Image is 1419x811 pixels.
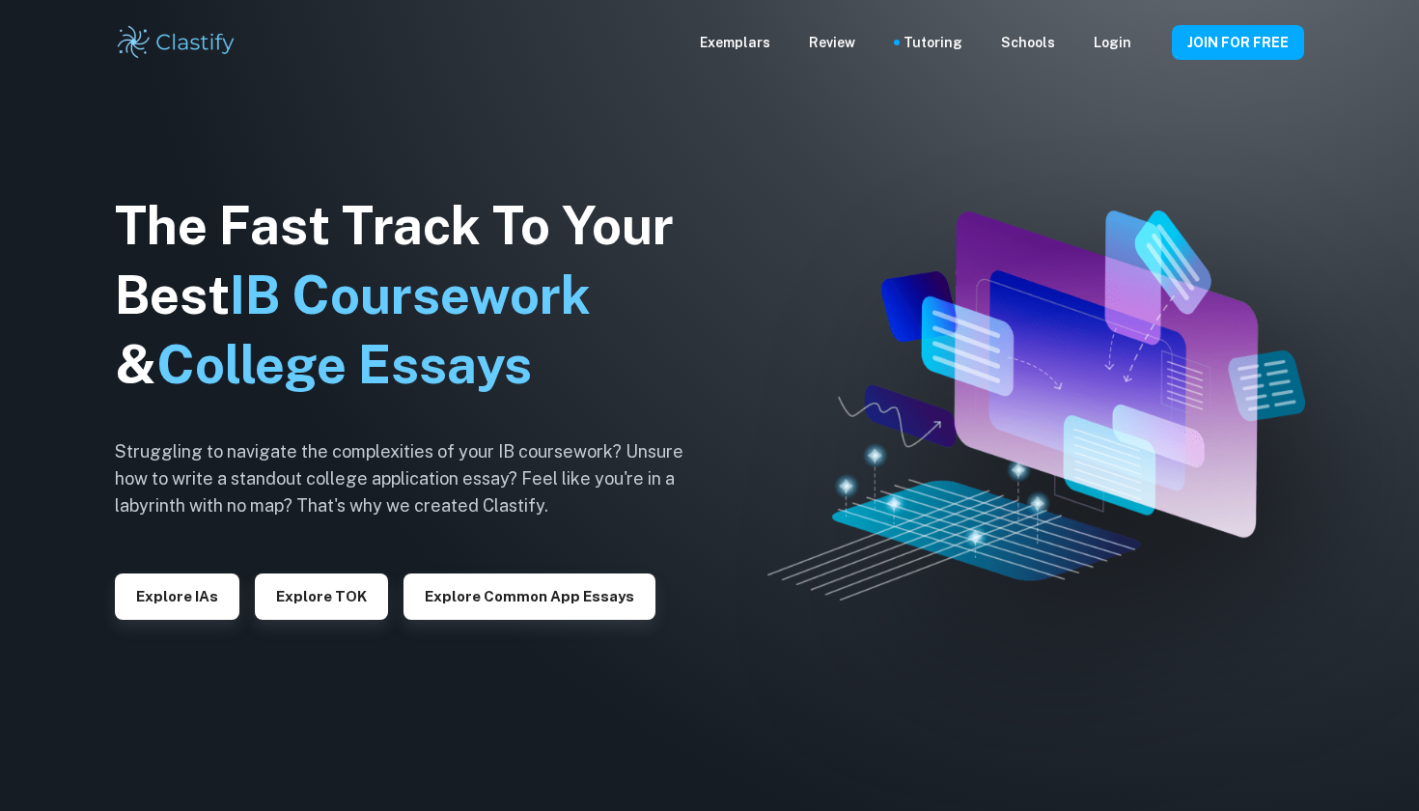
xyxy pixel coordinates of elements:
a: Explore Common App essays [403,586,655,604]
img: Clastify logo [115,23,237,62]
button: Help and Feedback [1147,38,1156,47]
span: College Essays [156,334,532,395]
a: Schools [1001,32,1055,53]
a: Explore IAs [115,586,239,604]
button: JOIN FOR FREE [1172,25,1304,60]
a: Login [1094,32,1131,53]
h6: Struggling to navigate the complexities of your IB coursework? Unsure how to write a standout col... [115,438,713,519]
a: Explore TOK [255,586,388,604]
p: Exemplars [700,32,770,53]
a: Tutoring [904,32,962,53]
h1: The Fast Track To Your Best & [115,191,713,400]
button: Explore TOK [255,573,388,620]
span: IB Coursework [230,265,591,325]
p: Review [809,32,855,53]
img: Clastify hero [767,210,1306,600]
button: Explore IAs [115,573,239,620]
button: Explore Common App essays [403,573,655,620]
